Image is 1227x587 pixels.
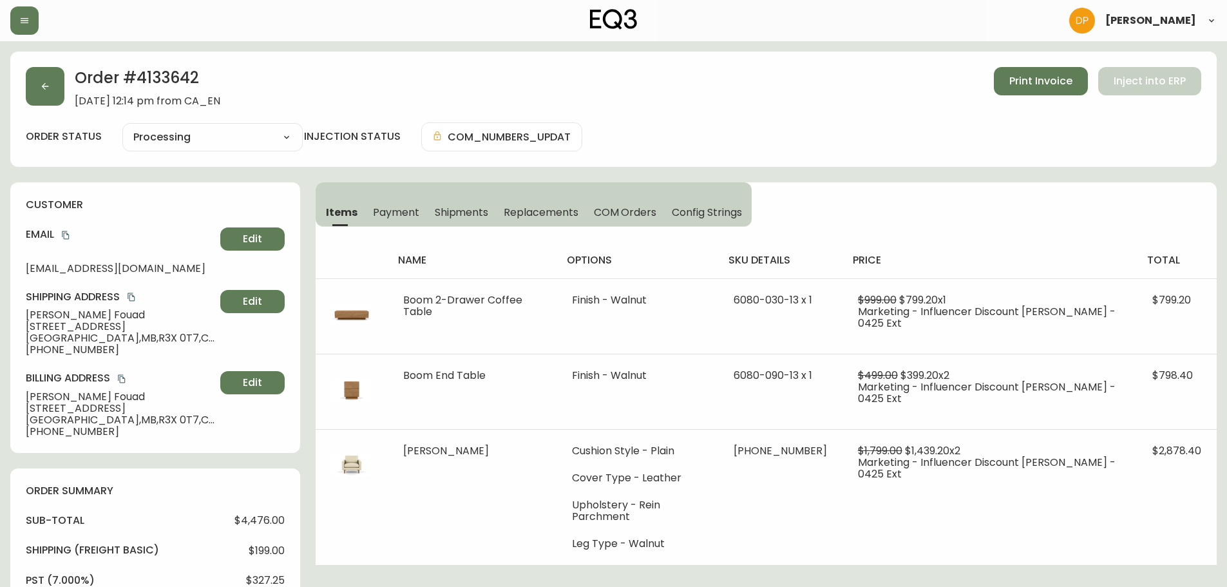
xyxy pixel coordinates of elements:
[899,293,946,307] span: $799.20 x 1
[326,206,357,219] span: Items
[1105,15,1196,26] span: [PERSON_NAME]
[403,293,522,319] span: Boom 2-Drawer Coffee Table
[900,368,949,383] span: $399.20 x 2
[26,484,285,498] h4: order summary
[594,206,657,219] span: COM Orders
[234,515,285,526] span: $4,476.00
[243,376,262,390] span: Edit
[572,370,703,381] li: Finish - Walnut
[220,371,285,394] button: Edit
[249,545,285,557] span: $199.00
[220,227,285,251] button: Edit
[1009,74,1072,88] span: Print Invoice
[905,443,960,458] span: $1,439.20 x 2
[331,294,372,336] img: 6080-030-13-400-1-cktw0g4ro3yk80146zu9bm408.jpg
[734,443,827,458] span: [PHONE_NUMBER]
[125,291,138,303] button: copy
[403,443,489,458] span: [PERSON_NAME]
[590,9,638,30] img: logo
[398,253,546,267] h4: name
[572,499,703,523] li: Upholstery - Rein Parchment
[26,309,215,321] span: [PERSON_NAME] Fouad
[728,253,832,267] h4: sku details
[858,368,898,383] span: $499.00
[115,372,128,385] button: copy
[26,227,215,242] h4: Email
[1152,293,1191,307] span: $799.20
[75,95,220,107] span: [DATE] 12:14 pm from CA_EN
[26,426,215,438] span: [PHONE_NUMBER]
[243,232,262,246] span: Edit
[672,206,741,219] span: Config Strings
[304,130,401,144] h4: injection status
[572,538,703,550] li: Leg Type - Walnut
[26,321,215,332] span: [STREET_ADDRESS]
[26,344,215,356] span: [PHONE_NUMBER]
[572,472,703,484] li: Cover Type - Leather
[26,371,215,385] h4: Billing Address
[26,130,102,144] label: order status
[994,67,1088,95] button: Print Invoice
[26,514,84,528] h4: sub-total
[26,198,285,212] h4: customer
[572,445,703,457] li: Cushion Style - Plain
[858,455,1116,481] span: Marketing - Influencer Discount [PERSON_NAME] - 0425 Ext
[435,206,489,219] span: Shipments
[59,229,72,242] button: copy
[403,368,486,383] span: Boom End Table
[220,290,285,313] button: Edit
[246,575,285,586] span: $327.25
[1069,8,1095,34] img: b0154ba12ae69382d64d2f3159806b19
[1147,253,1206,267] h4: total
[1152,368,1193,383] span: $798.40
[331,370,372,411] img: 6080-090-13-400-1-cktw0bhqy3yil0146074lwhgg.jpg
[858,443,902,458] span: $1,799.00
[572,294,703,306] li: Finish - Walnut
[858,380,1116,406] span: Marketing - Influencer Discount [PERSON_NAME] - 0425 Ext
[75,67,220,95] h2: Order # 4133642
[26,543,159,557] h4: Shipping ( Freight Basic )
[26,403,215,414] span: [STREET_ADDRESS]
[504,206,578,219] span: Replacements
[853,253,1127,267] h4: price
[26,332,215,344] span: [GEOGRAPHIC_DATA] , MB , R3X 0T7 , CA
[858,293,897,307] span: $999.00
[26,290,215,304] h4: Shipping Address
[1152,443,1201,458] span: $2,878.40
[858,304,1116,331] span: Marketing - Influencer Discount [PERSON_NAME] - 0425 Ext
[373,206,419,219] span: Payment
[734,368,812,383] span: 6080-090-13 x 1
[567,253,708,267] h4: options
[26,263,215,274] span: [EMAIL_ADDRESS][DOMAIN_NAME]
[243,294,262,309] span: Edit
[26,391,215,403] span: [PERSON_NAME] Fouad
[734,293,812,307] span: 6080-030-13 x 1
[331,445,372,486] img: 30215-02-400-1-ckvvkxa161rid0150qx3k91xt.jpg
[26,414,215,426] span: [GEOGRAPHIC_DATA] , MB , R3X 0T7 , CA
